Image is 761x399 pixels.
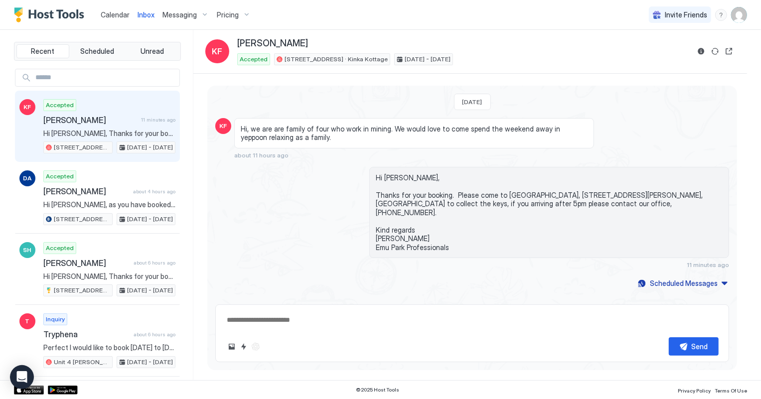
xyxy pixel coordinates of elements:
span: Accepted [46,172,74,181]
span: Messaging [162,10,197,19]
input: Input Field [31,69,179,86]
span: [STREET_ADDRESS] · Kinka Kottage [54,143,110,152]
span: Unread [141,47,164,56]
span: DA [23,174,32,183]
span: about 4 hours ago [133,188,175,195]
span: [PERSON_NAME] [237,38,308,49]
span: Recent [31,47,54,56]
span: [DATE] - [DATE] [127,286,173,295]
span: Hi [PERSON_NAME], Thanks for your booking. Please come to [GEOGRAPHIC_DATA], [STREET_ADDRESS][PER... [43,272,175,281]
span: about 6 hours ago [134,331,175,338]
button: Sync reservation [709,45,721,57]
a: Host Tools Logo [14,7,89,22]
span: T [25,317,30,326]
span: Tryphena [43,329,130,339]
a: Terms Of Use [715,385,747,395]
span: [STREET_ADDRESS][PERSON_NAME] [54,286,110,295]
button: Unread [126,44,178,58]
span: about 11 hours ago [234,151,289,159]
span: © 2025 Host Tools [356,387,400,393]
span: KF [212,45,223,57]
span: Unit 4 [PERSON_NAME] [54,358,110,367]
span: Calendar [101,10,130,19]
span: about 6 hours ago [134,260,175,266]
span: [DATE] - [DATE] [405,55,451,64]
div: Send [692,341,708,352]
span: Accepted [240,55,268,64]
a: Calendar [101,9,130,20]
a: App Store [14,386,44,395]
span: Hi, we are are family of four who work in mining. We would love to come spend the weekend away in... [241,125,588,142]
button: Scheduled [71,44,124,58]
span: [DATE] - [DATE] [127,143,173,152]
span: SH [23,246,32,255]
span: [PERSON_NAME] [43,186,129,196]
span: Inquiry [46,315,65,324]
span: Inbox [138,10,154,19]
a: Google Play Store [48,386,78,395]
div: Open Intercom Messenger [10,365,34,389]
a: Privacy Policy [678,385,711,395]
span: [PERSON_NAME] [43,115,137,125]
span: Hi [PERSON_NAME], Thanks for your booking. Please come to [GEOGRAPHIC_DATA], [STREET_ADDRESS][PER... [43,129,175,138]
button: Send [669,337,719,356]
div: tab-group [14,42,181,61]
a: Inbox [138,9,154,20]
span: [STREET_ADDRESS], [GEOGRAPHIC_DATA] ([GEOGRAPHIC_DATA]) [54,215,110,224]
span: 11 minutes ago [687,261,729,268]
span: Perfect I would like to book [DATE] to [DATE] (13-15th), just need to confirm with my partner ton... [43,343,175,352]
span: KF [220,122,227,131]
span: [STREET_ADDRESS] · Kinka Kottage [285,55,388,64]
span: Accepted [46,244,74,253]
div: Scheduled Messages [650,278,718,288]
button: Open reservation [723,45,735,57]
span: Privacy Policy [678,388,711,394]
span: Hi [PERSON_NAME], Thanks for your booking. Please come to [GEOGRAPHIC_DATA], [STREET_ADDRESS][PER... [376,173,723,252]
button: Upload image [226,341,238,353]
span: Pricing [217,10,239,19]
span: 11 minutes ago [141,117,175,123]
button: Scheduled Messages [636,276,729,290]
span: Terms Of Use [715,388,747,394]
span: [DATE] - [DATE] [127,358,173,367]
span: Invite Friends [665,10,707,19]
span: [PERSON_NAME] [43,258,130,268]
button: Recent [16,44,69,58]
div: User profile [731,7,747,23]
button: Reservation information [695,45,707,57]
span: [DATE] - [DATE] [127,215,173,224]
span: [DATE] [462,98,482,106]
span: Scheduled [81,47,115,56]
div: menu [715,9,727,21]
span: KF [24,103,31,112]
span: Accepted [46,101,74,110]
span: Hi [PERSON_NAME], as you have booked through [DOMAIN_NAME], you will have make this request with ... [43,200,175,209]
button: Quick reply [238,341,250,353]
